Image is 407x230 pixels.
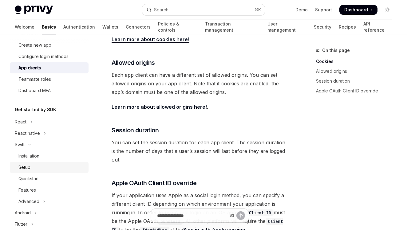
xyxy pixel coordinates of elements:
a: Apple OAuth Client ID override [316,86,397,96]
span: ⌘ K [255,7,261,12]
button: Toggle dark mode [382,5,392,15]
a: Authentication [63,20,95,34]
span: You can set the session duration for each app client. The session duration is the number of days ... [112,138,288,164]
span: Session duration [112,126,159,134]
a: Create new app [10,40,89,51]
span: Allowed origins [112,58,155,67]
button: Toggle Swift section [10,139,89,150]
a: Security [314,20,331,34]
div: Installation [18,152,39,160]
a: Policies & controls [158,20,198,34]
a: App clients [10,62,89,73]
span: Dashboard [344,7,368,13]
h5: Get started by SDK [15,106,56,113]
div: Create new app [18,41,51,49]
a: Transaction management [205,20,260,34]
input: Ask a question... [157,209,227,222]
img: light logo [15,6,53,14]
button: Toggle Android section [10,207,89,218]
a: Basics [42,20,56,34]
a: Features [10,185,89,196]
div: Configure login methods [18,53,69,60]
div: App clients [18,64,41,72]
div: Android [15,209,31,216]
div: Search... [154,6,171,14]
button: Send message [236,211,245,220]
a: Welcome [15,20,34,34]
div: Dashboard MFA [18,87,51,94]
a: Session duration [316,76,397,86]
button: Toggle Flutter section [10,219,89,230]
div: React [15,118,26,126]
a: Support [315,7,332,13]
a: Wallets [102,20,118,34]
div: Teammate roles [18,76,51,83]
div: React native [15,130,40,137]
a: Learn more about cookies here! [112,36,189,43]
a: Configure login methods [10,51,89,62]
div: Swift [15,141,25,148]
div: Features [18,186,36,194]
span: Each app client can have a different set of allowed origins. You can set allowed origins on your ... [112,71,288,96]
button: Open search [142,4,265,15]
div: Advanced [18,198,39,205]
a: Demo [295,7,308,13]
div: Setup [18,164,30,171]
a: Installation [10,150,89,162]
button: Toggle Advanced section [10,196,89,207]
span: . [112,103,288,111]
div: Flutter [15,220,27,228]
a: Teammate roles [10,74,89,85]
a: Allowed origins [316,66,397,76]
a: User management [267,20,306,34]
a: Connectors [126,20,151,34]
a: Cookies [316,57,397,66]
a: Dashboard [339,5,377,15]
a: Dashboard MFA [10,85,89,96]
span: . [112,35,288,44]
span: On this page [322,47,350,54]
a: Quickstart [10,173,89,184]
a: Setup [10,162,89,173]
a: Learn more about allowed origins here! [112,104,207,110]
a: Recipes [339,20,356,34]
button: Toggle React section [10,116,89,127]
span: Apple OAuth Client ID override [112,179,196,187]
button: Toggle React native section [10,128,89,139]
div: Quickstart [18,175,39,182]
a: API reference [363,20,392,34]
